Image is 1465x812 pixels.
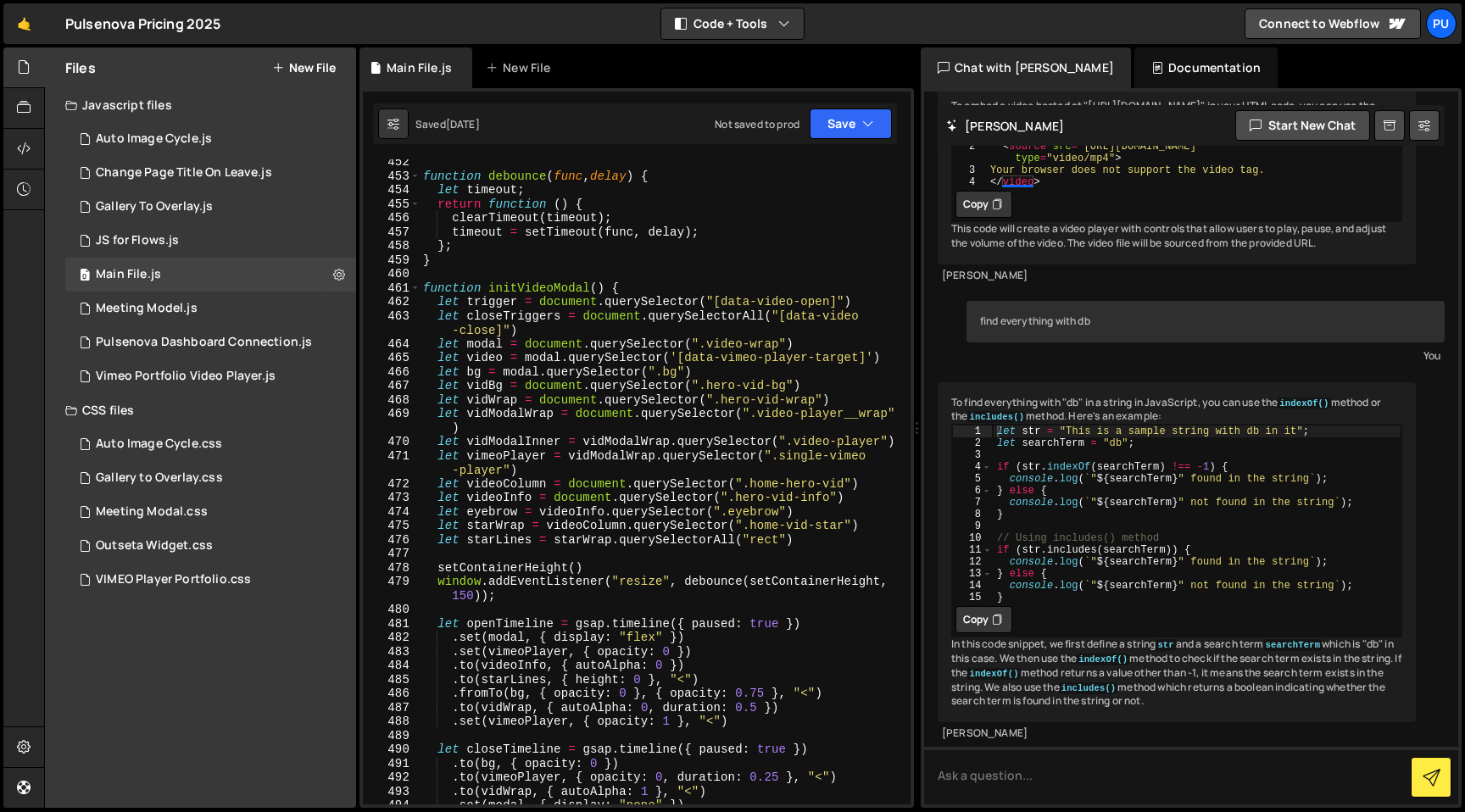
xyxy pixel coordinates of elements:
div: 477 [363,547,421,561]
div: 13515/35007.js [65,224,356,258]
h2: Files [65,58,96,77]
button: Code + Tools [661,8,804,39]
div: 493 [363,785,421,799]
div: 456 [363,211,421,225]
div: 489 [363,729,421,743]
div: 1 [953,425,992,437]
div: 3 [953,164,986,176]
code: includes() [967,411,1026,423]
div: To embed a video hosted at "[URL][DOMAIN_NAME]" in your HTML code, you can use the following HTML... [938,86,1416,264]
div: VIMEO Player Portfolio.css [96,572,251,587]
div: 4 [953,461,992,473]
div: 7 [953,497,992,509]
div: JS for Flows.js [96,233,179,248]
div: Pulsenova Dashboard Connection.js [96,335,312,350]
div: 457 [363,225,421,240]
div: Documentation [1134,47,1278,88]
div: 462 [363,295,421,309]
div: 13515/34358.css [65,495,356,529]
div: find everything with db [966,301,1445,342]
div: 13515/43720.css [65,529,356,563]
div: [DATE] [446,117,480,131]
div: Not saved to prod [715,117,799,131]
div: 461 [363,281,421,296]
div: 467 [363,379,421,393]
code: indexOf() [967,668,1020,680]
code: indexOf() [1077,653,1129,665]
div: 13515/34357.js [65,292,356,325]
div: Auto Image Cycle.css [96,437,222,452]
div: 11 [953,544,992,556]
div: 13515/34318.js [65,156,356,190]
div: 471 [363,449,421,477]
div: Main File.js [96,267,161,282]
div: 487 [363,701,421,715]
div: Gallery to Overlay.css [96,470,223,486]
div: 13515/33966.js [65,258,356,292]
div: Meeting Modal.css [96,504,208,520]
div: Auto Image Cycle.js [96,131,212,147]
button: Start new chat [1235,110,1370,141]
div: 472 [363,477,421,492]
div: Main File.js [387,59,452,76]
div: 474 [363,505,421,520]
div: Meeting Model.js [96,301,198,316]
button: Save [810,108,892,139]
div: Chat with [PERSON_NAME] [921,47,1131,88]
div: 15 [953,592,992,603]
div: 481 [363,617,421,631]
div: Vimeo Portfolio Video Player.js [96,369,276,384]
div: 13515/34045.css [65,427,356,461]
code: indexOf() [1278,398,1330,409]
div: 6 [953,485,992,497]
button: Copy [955,191,1012,218]
div: 9 [953,520,992,532]
div: 13515/34040.js [65,359,356,393]
div: [PERSON_NAME] [942,726,1412,741]
div: New File [486,59,557,76]
div: 488 [363,715,421,729]
div: 454 [363,183,421,197]
div: 466 [363,365,421,380]
a: 🤙 [3,3,45,44]
div: 2 [953,141,986,164]
code: searchTerm [1264,639,1323,651]
div: 14 [953,580,992,592]
div: 12 [953,556,992,568]
div: 459 [363,253,421,268]
div: 476 [363,533,421,548]
div: Pulsenova Pricing 2025 [65,14,221,34]
div: 484 [363,659,421,673]
div: 13515/34321.css [65,461,356,495]
div: To find everything with "db" in a string in JavaScript, you can use the method or the method. Her... [938,382,1416,723]
div: Gallery To Overlay.js [96,199,213,214]
div: 479 [363,575,421,603]
div: 13515/34042.css [65,563,356,597]
div: 492 [363,770,421,785]
code: includes() [1060,682,1118,694]
div: 13515/43938.js [65,325,356,359]
div: 475 [363,519,421,533]
div: 13 [953,568,992,580]
div: [PERSON_NAME] [942,269,1412,283]
div: 13515/34044.js [65,122,356,156]
div: 469 [363,407,421,435]
div: Change Page Title On Leave.js [96,165,272,181]
div: 453 [363,170,421,184]
div: Saved [415,117,480,131]
div: 464 [363,337,421,352]
div: 486 [363,687,421,701]
div: 468 [363,393,421,408]
div: 491 [363,757,421,771]
div: 483 [363,645,421,659]
div: 465 [363,351,421,365]
a: Connect to Webflow [1245,8,1421,39]
div: 473 [363,491,421,505]
div: Pu [1426,8,1457,39]
div: 455 [363,197,421,212]
div: 478 [363,561,421,576]
div: 452 [363,155,421,170]
div: 490 [363,742,421,757]
div: 10 [953,532,992,544]
div: 3 [953,449,992,461]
